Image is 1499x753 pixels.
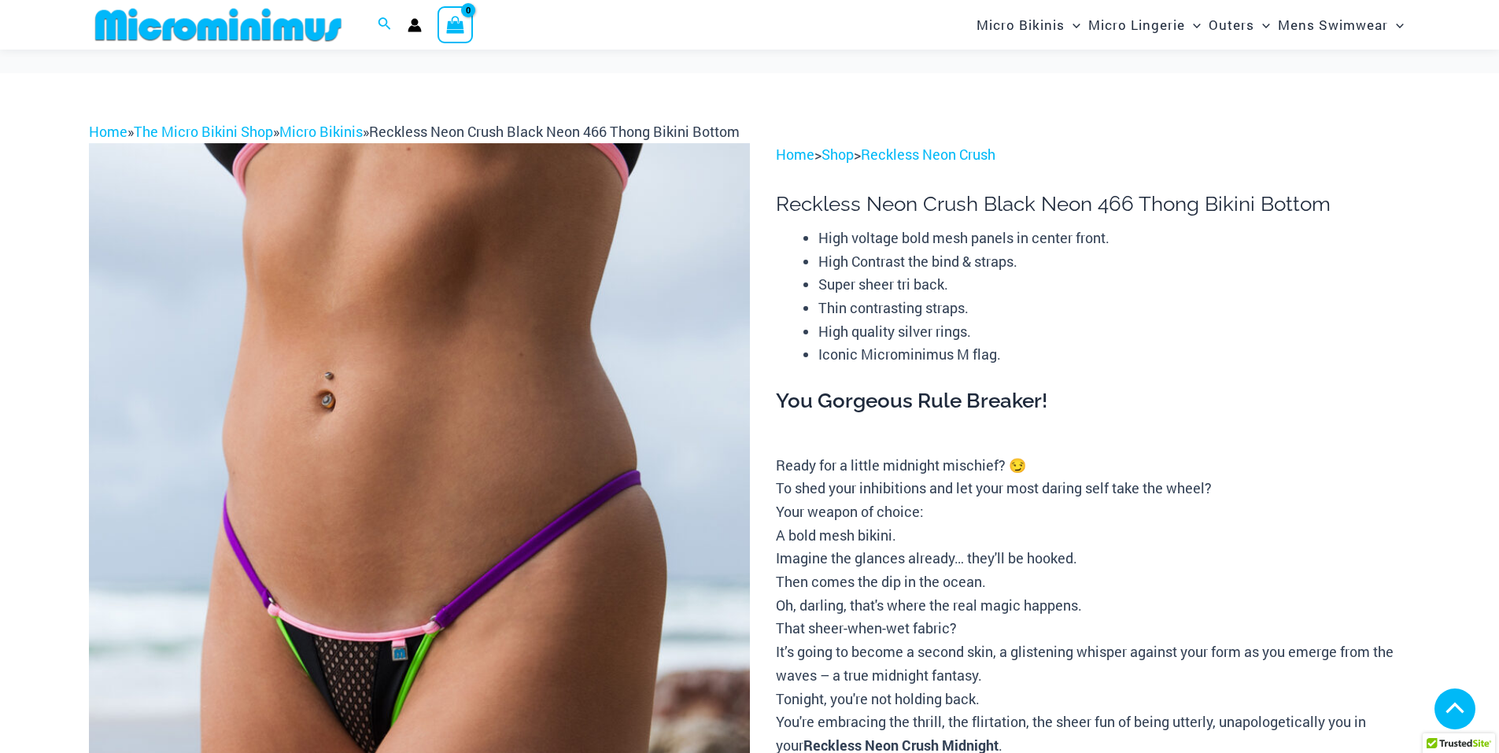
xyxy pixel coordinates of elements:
[134,122,273,141] a: The Micro Bikini Shop
[89,122,740,141] span: » » »
[1209,5,1254,45] span: Outers
[378,15,392,35] a: Search icon link
[861,145,995,164] a: Reckless Neon Crush
[818,343,1410,367] li: Iconic Microminimus M flag.
[438,6,474,42] a: View Shopping Cart, empty
[1185,5,1201,45] span: Menu Toggle
[1088,5,1185,45] span: Micro Lingerie
[1205,5,1274,45] a: OutersMenu ToggleMenu Toggle
[408,18,422,32] a: Account icon link
[1254,5,1270,45] span: Menu Toggle
[1084,5,1205,45] a: Micro LingerieMenu ToggleMenu Toggle
[776,145,814,164] a: Home
[818,297,1410,320] li: Thin contrasting straps.
[776,192,1410,216] h1: Reckless Neon Crush Black Neon 466 Thong Bikini Bottom
[970,2,1411,47] nav: Site Navigation
[279,122,363,141] a: Micro Bikinis
[818,320,1410,344] li: High quality silver rings.
[776,388,1410,415] h3: You Gorgeous Rule Breaker!
[1388,5,1404,45] span: Menu Toggle
[1274,5,1408,45] a: Mens SwimwearMenu ToggleMenu Toggle
[89,122,127,141] a: Home
[818,227,1410,250] li: High voltage bold mesh panels in center front.
[776,143,1410,167] p: > >
[977,5,1065,45] span: Micro Bikinis
[973,5,1084,45] a: Micro BikinisMenu ToggleMenu Toggle
[1065,5,1080,45] span: Menu Toggle
[818,273,1410,297] li: Super sheer tri back.
[821,145,854,164] a: Shop
[369,122,740,141] span: Reckless Neon Crush Black Neon 466 Thong Bikini Bottom
[818,250,1410,274] li: High Contrast the bind & straps.
[89,7,348,42] img: MM SHOP LOGO FLAT
[1278,5,1388,45] span: Mens Swimwear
